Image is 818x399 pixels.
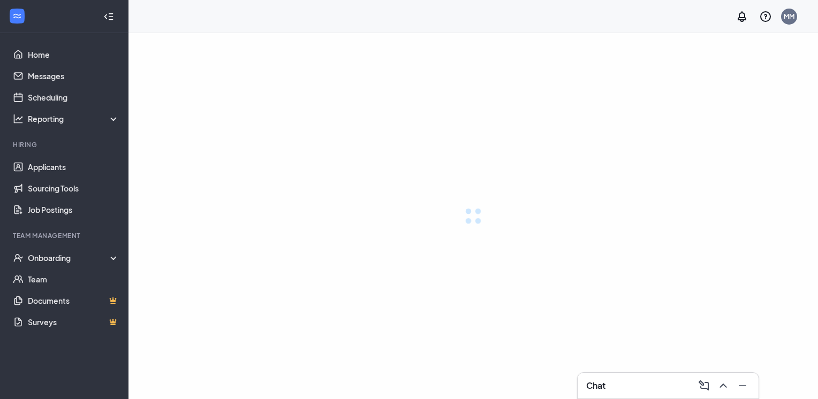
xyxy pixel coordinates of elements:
a: Sourcing Tools [28,178,119,199]
svg: UserCheck [13,252,24,263]
svg: Minimize [736,379,749,392]
button: ChevronUp [714,377,731,394]
svg: Analysis [13,113,24,124]
a: Home [28,44,119,65]
div: Reporting [28,113,120,124]
a: DocumentsCrown [28,290,119,311]
a: Scheduling [28,87,119,108]
button: Minimize [733,377,750,394]
a: SurveysCrown [28,311,119,333]
a: Applicants [28,156,119,178]
div: Hiring [13,140,117,149]
svg: Collapse [103,11,114,22]
svg: Notifications [736,10,748,23]
button: ComposeMessage [694,377,711,394]
div: Onboarding [28,252,120,263]
svg: QuestionInfo [759,10,772,23]
a: Messages [28,65,119,87]
div: Team Management [13,231,117,240]
svg: WorkstreamLogo [12,11,22,21]
a: Job Postings [28,199,119,220]
h3: Chat [586,380,605,392]
div: MM [784,12,794,21]
svg: ChevronUp [717,379,730,392]
svg: ComposeMessage [698,379,710,392]
a: Team [28,268,119,290]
